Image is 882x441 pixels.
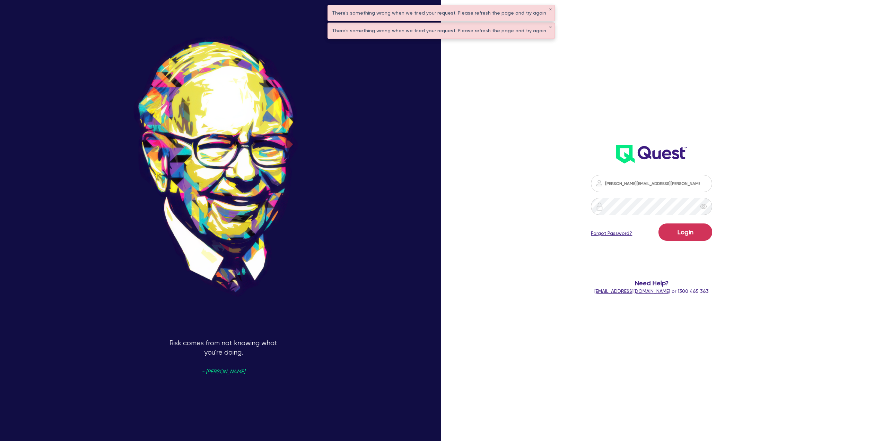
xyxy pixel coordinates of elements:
[594,288,709,294] span: or 1300 465 363
[530,278,774,288] span: Need Help?
[591,175,712,192] input: Email address
[328,5,554,21] div: There's something wrong when we tried your request. Please refresh the page and try again
[591,230,632,237] a: Forgot Password?
[328,23,554,39] div: There's something wrong when we tried your request. Please refresh the page and try again
[595,202,604,211] img: icon-password
[202,369,245,374] span: - [PERSON_NAME]
[549,26,552,29] button: ✕
[700,203,707,210] span: eye
[616,145,687,163] img: wH2k97JdezQIQAAAABJRU5ErkJggg==
[594,288,670,294] a: [EMAIL_ADDRESS][DOMAIN_NAME]
[658,223,712,241] button: Login
[549,8,552,11] button: ✕
[595,179,603,187] img: icon-password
